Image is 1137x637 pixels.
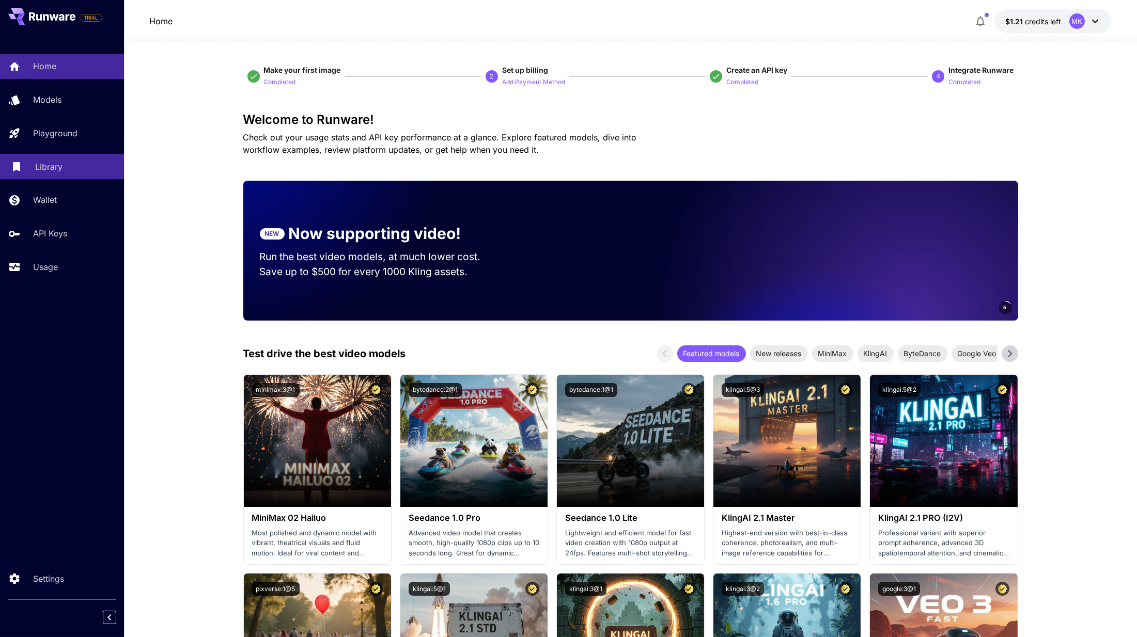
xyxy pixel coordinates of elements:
img: alt [557,375,704,507]
button: Certified Model – Vetted for best performance and includes a commercial license. [525,383,539,397]
p: Professional variant with superior prompt adherence, advanced 3D spatiotemporal attention, and ci... [878,528,1009,559]
p: Completed [726,77,758,87]
div: MK [1069,13,1085,29]
p: Add Payment Method [502,77,565,87]
button: Collapse sidebar [103,611,116,624]
span: ByteDance [898,348,947,359]
p: Test drive the best video models [243,346,406,361]
button: Certified Model – Vetted for best performance and includes a commercial license. [369,582,383,596]
div: Featured models [677,345,746,362]
p: Run the best video models, at much lower cost. [260,249,501,264]
a: Home [149,15,173,27]
span: Set up billing [502,66,548,74]
button: Certified Model – Vetted for best performance and includes a commercial license. [682,582,696,596]
div: New releases [750,345,808,362]
p: Home [33,60,56,72]
span: $1.21 [1005,17,1025,26]
p: Save up to $500 for every 1000 Kling assets. [260,264,501,279]
span: Featured models [677,348,746,359]
button: Certified Model – Vetted for best performance and includes a commercial license. [369,383,383,397]
span: Check out your usage stats and API key performance at a glance. Explore featured models, dive int... [243,132,637,155]
div: Google Veo [952,345,1003,362]
button: klingai:3@1 [565,582,606,596]
p: Models [33,93,61,106]
span: Google Veo [952,348,1003,359]
button: Completed [948,75,980,88]
div: Collapse sidebar [111,608,124,627]
p: 4 [937,72,940,81]
h3: Welcome to Runware! [243,113,1018,127]
p: Completed [948,77,980,87]
button: bytedance:2@1 [409,383,462,397]
p: Settings [33,572,64,585]
h3: Seedance 1.0 Lite [565,513,696,523]
button: Certified Model – Vetted for best performance and includes a commercial license. [838,383,852,397]
h3: KlingAI 2.1 Master [722,513,852,523]
button: pixverse:1@5 [252,582,300,596]
p: Playground [33,127,77,139]
button: Certified Model – Vetted for best performance and includes a commercial license. [682,383,696,397]
p: NEW [265,229,279,238]
button: Certified Model – Vetted for best performance and includes a commercial license. [995,582,1009,596]
button: bytedance:1@1 [565,383,617,397]
span: KlingAI [858,348,894,359]
button: klingai:3@2 [722,582,764,596]
img: alt [713,375,861,507]
span: Make your first image [264,66,341,74]
img: alt [400,375,548,507]
div: $1.2096 [1005,16,1061,27]
button: klingai:5@2 [878,383,921,397]
span: credits left [1025,17,1061,26]
p: 2 [490,72,493,81]
span: New releases [750,348,808,359]
button: klingai:5@1 [409,582,450,596]
span: Create an API key [726,66,787,74]
p: Now supporting video! [289,222,461,245]
button: $1.2096MK [995,9,1112,33]
div: MiniMax [812,345,853,362]
button: Certified Model – Vetted for best performance and includes a commercial license. [995,383,1009,397]
div: KlingAI [858,345,894,362]
p: Lightweight and efficient model for fast video creation with 1080p output at 24fps. Features mult... [565,528,696,559]
nav: breadcrumb [149,15,173,27]
span: 6 [1004,304,1007,311]
p: API Keys [33,227,67,240]
p: Wallet [33,194,57,206]
p: Usage [33,261,58,273]
p: Library [35,161,63,173]
button: Completed [726,75,758,88]
div: ByteDance [898,345,947,362]
button: google:3@1 [878,582,920,596]
span: Integrate Runware [948,66,1014,74]
p: Highest-end version with best-in-class coherence, photorealism, and multi-image reference capabil... [722,528,852,559]
p: Most polished and dynamic model with vibrant, theatrical visuals and fluid motion. Ideal for vira... [252,528,383,559]
span: MiniMax [812,348,853,359]
span: TRIAL [80,14,102,22]
button: klingai:5@3 [722,383,764,397]
img: alt [244,375,391,507]
h3: MiniMax 02 Hailuo [252,513,383,523]
h3: KlingAI 2.1 PRO (I2V) [878,513,1009,523]
p: Advanced video model that creates smooth, high-quality 1080p clips up to 10 seconds long. Great f... [409,528,539,559]
p: Completed [264,77,296,87]
span: Add your payment card to enable full platform functionality. [80,11,102,24]
button: Certified Model – Vetted for best performance and includes a commercial license. [838,582,852,596]
button: minimax:3@1 [252,383,300,397]
button: Completed [264,75,296,88]
button: Certified Model – Vetted for best performance and includes a commercial license. [525,582,539,596]
button: Add Payment Method [502,75,565,88]
img: alt [870,375,1017,507]
h3: Seedance 1.0 Pro [409,513,539,523]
